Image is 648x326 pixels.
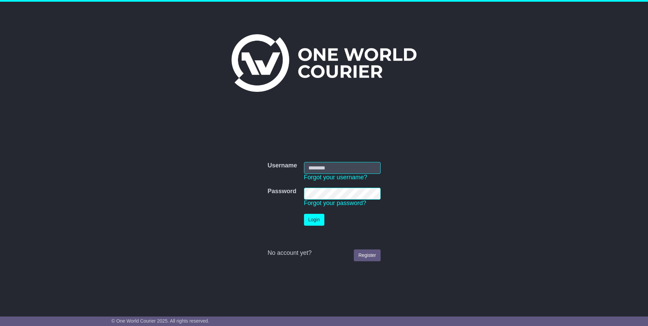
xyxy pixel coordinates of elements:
label: Password [267,188,296,195]
div: No account yet? [267,249,380,257]
button: Login [304,214,324,226]
a: Register [354,249,380,261]
label: Username [267,162,297,169]
img: One World [231,34,417,92]
span: © One World Courier 2025. All rights reserved. [112,318,209,324]
a: Forgot your username? [304,174,367,181]
a: Forgot your password? [304,200,366,206]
